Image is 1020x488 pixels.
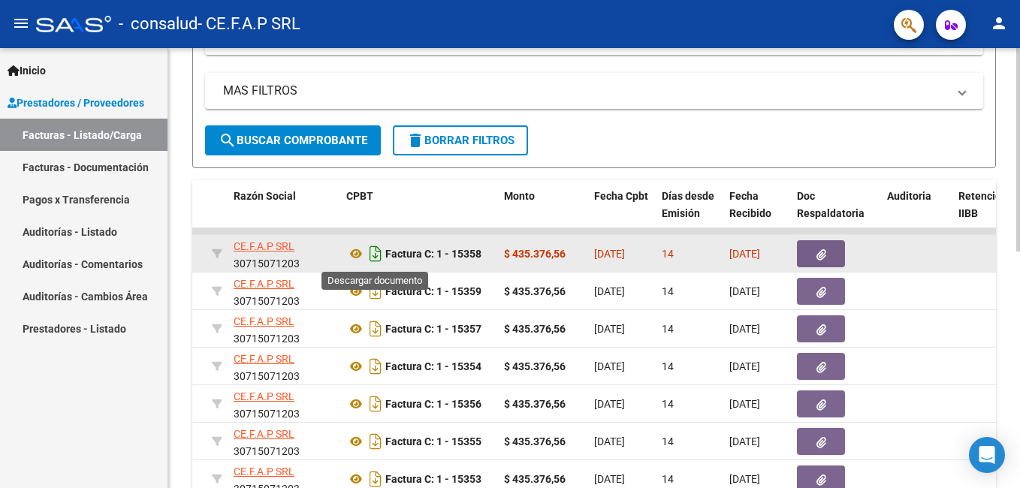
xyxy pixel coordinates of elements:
[393,125,528,155] button: Borrar Filtros
[234,240,294,252] span: CE.F.A.P SRL
[234,428,294,440] span: CE.F.A.P SRL
[594,398,625,410] span: [DATE]
[234,353,294,365] span: CE.F.A.P SRL
[385,473,481,485] strong: Factura C: 1 - 15353
[969,437,1005,473] div: Open Intercom Messenger
[8,62,46,79] span: Inicio
[504,435,566,447] strong: $ 435.376,56
[366,317,385,341] i: Descargar documento
[588,180,656,246] datatable-header-cell: Fecha Cpbt
[729,190,771,219] span: Fecha Recibido
[385,323,481,335] strong: Factura C: 1 - 15357
[223,83,947,99] mat-panel-title: MAS FILTROS
[504,360,566,372] strong: $ 435.376,56
[662,190,714,219] span: Días desde Emisión
[198,8,300,41] span: - CE.F.A.P SRL
[594,190,648,202] span: Fecha Cpbt
[366,242,385,266] i: Descargar documento
[729,285,760,297] span: [DATE]
[662,435,674,447] span: 14
[594,435,625,447] span: [DATE]
[234,388,334,420] div: 30715071203
[234,238,334,270] div: 30715071203
[234,313,334,345] div: 30715071203
[958,190,1007,219] span: Retencion IIBB
[219,134,367,147] span: Buscar Comprobante
[12,14,30,32] mat-icon: menu
[504,473,566,485] strong: $ 435.376,56
[366,392,385,416] i: Descargar documento
[990,14,1008,32] mat-icon: person
[234,278,294,290] span: CE.F.A.P SRL
[723,180,791,246] datatable-header-cell: Fecha Recibido
[385,435,481,447] strong: Factura C: 1 - 15355
[385,398,481,410] strong: Factura C: 1 - 15356
[662,248,674,260] span: 14
[228,180,340,246] datatable-header-cell: Razón Social
[594,248,625,260] span: [DATE]
[366,279,385,303] i: Descargar documento
[498,180,588,246] datatable-header-cell: Monto
[234,390,294,402] span: CE.F.A.P SRL
[340,180,498,246] datatable-header-cell: CPBT
[406,134,515,147] span: Borrar Filtros
[119,8,198,41] span: - consalud
[234,465,294,477] span: CE.F.A.P SRL
[205,125,381,155] button: Buscar Comprobante
[656,180,723,246] datatable-header-cell: Días desde Emisión
[504,190,535,202] span: Monto
[219,131,237,149] mat-icon: search
[366,429,385,453] i: Descargar documento
[366,354,385,378] i: Descargar documento
[504,398,566,410] strong: $ 435.376,56
[662,285,674,297] span: 14
[887,190,931,202] span: Auditoria
[504,323,566,335] strong: $ 435.376,56
[504,285,566,297] strong: $ 435.376,56
[234,351,334,382] div: 30715071203
[729,248,760,260] span: [DATE]
[234,315,294,327] span: CE.F.A.P SRL
[594,473,625,485] span: [DATE]
[594,360,625,372] span: [DATE]
[729,435,760,447] span: [DATE]
[234,276,334,307] div: 30715071203
[346,190,373,202] span: CPBT
[205,73,983,109] mat-expansion-panel-header: MAS FILTROS
[234,426,334,457] div: 30715071203
[662,398,674,410] span: 14
[385,360,481,372] strong: Factura C: 1 - 15354
[662,360,674,372] span: 14
[385,285,481,297] strong: Factura C: 1 - 15359
[952,180,1012,246] datatable-header-cell: Retencion IIBB
[234,190,296,202] span: Razón Social
[729,323,760,335] span: [DATE]
[791,180,881,246] datatable-header-cell: Doc Respaldatoria
[729,360,760,372] span: [DATE]
[594,323,625,335] span: [DATE]
[881,180,952,246] datatable-header-cell: Auditoria
[8,95,144,111] span: Prestadores / Proveedores
[504,248,566,260] strong: $ 435.376,56
[385,248,481,260] strong: Factura C: 1 - 15358
[729,398,760,410] span: [DATE]
[594,285,625,297] span: [DATE]
[662,323,674,335] span: 14
[406,131,424,149] mat-icon: delete
[729,473,760,485] span: [DATE]
[662,473,674,485] span: 14
[797,190,865,219] span: Doc Respaldatoria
